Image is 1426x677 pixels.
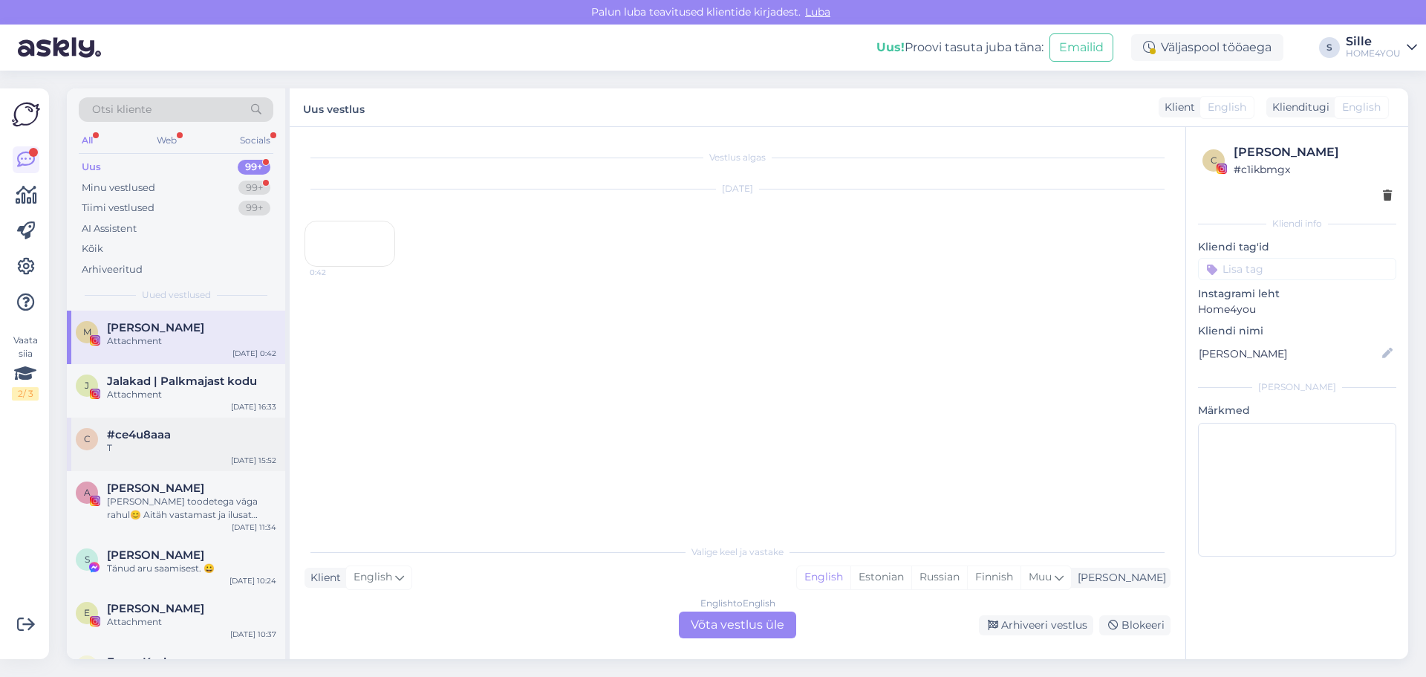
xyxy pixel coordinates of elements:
[238,160,270,175] div: 99+
[85,554,90,565] span: S
[305,182,1171,195] div: [DATE]
[967,566,1020,589] div: Finnish
[84,487,91,498] span: A
[1234,161,1392,178] div: # c1ikbmgx
[238,201,270,216] div: 99+
[84,607,90,618] span: E
[1049,33,1113,62] button: Emailid
[83,326,91,337] span: M
[1319,37,1340,58] div: S
[12,387,39,401] div: 2 / 3
[238,181,270,195] div: 99+
[85,380,89,391] span: J
[1159,100,1195,115] div: Klient
[107,334,276,348] div: Attachment
[1198,323,1396,339] p: Kliendi nimi
[801,5,835,19] span: Luba
[310,267,365,278] span: 0:42
[154,131,180,150] div: Web
[1198,380,1396,394] div: [PERSON_NAME]
[1346,48,1401,59] div: HOME4YOU
[107,495,276,522] div: [PERSON_NAME] toodetega väga rahul😊 Aitäh vastamast ja ilusat päeva jätku!☀️
[1198,286,1396,302] p: Instagrami leht
[797,566,850,589] div: English
[107,441,276,455] div: T
[1131,34,1283,61] div: Väljaspool tööaega
[92,102,152,117] span: Otsi kliente
[679,612,796,638] div: Võta vestlus üle
[84,433,91,444] span: c
[979,615,1093,635] div: Arhiveeri vestlus
[1029,570,1052,583] span: Muu
[1346,36,1417,59] a: SilleHOME4YOU
[1234,143,1392,161] div: [PERSON_NAME]
[1211,155,1217,166] span: c
[1198,403,1396,418] p: Märkmed
[1266,100,1329,115] div: Klienditugi
[231,401,276,412] div: [DATE] 16:33
[231,455,276,466] div: [DATE] 15:52
[107,602,204,615] span: Eva-Lota
[1346,36,1401,48] div: Sille
[142,288,211,302] span: Uued vestlused
[876,39,1044,56] div: Proovi tasuta juba täna:
[79,131,96,150] div: All
[232,522,276,533] div: [DATE] 11:34
[229,575,276,586] div: [DATE] 10:24
[82,181,155,195] div: Minu vestlused
[82,160,101,175] div: Uus
[1072,570,1166,586] div: [PERSON_NAME]
[107,388,276,401] div: Attachment
[82,201,154,216] div: Tiimi vestlused
[876,40,905,54] b: Uus!
[107,562,276,575] div: Tänud aru saamisest. 😀
[700,597,775,610] div: English to English
[107,655,184,669] span: Fama Keskus
[82,262,143,277] div: Arhiveeritud
[1198,239,1396,255] p: Kliendi tag'id
[230,629,276,640] div: [DATE] 10:37
[12,100,40,129] img: Askly Logo
[1198,217,1396,230] div: Kliendi info
[107,615,276,629] div: Attachment
[82,221,137,236] div: AI Assistent
[1198,258,1396,280] input: Lisa tag
[850,566,911,589] div: Estonian
[237,131,273,150] div: Socials
[107,548,204,562] span: Sten Märtson
[303,97,365,117] label: Uus vestlus
[232,348,276,359] div: [DATE] 0:42
[305,151,1171,164] div: Vestlus algas
[107,428,171,441] span: #ce4u8aaa
[107,375,257,388] span: Jalakad | Palkmajast kodu
[1342,100,1381,115] span: English
[305,545,1171,559] div: Valige keel ja vastake
[82,242,103,256] div: Kõik
[1208,100,1246,115] span: English
[107,321,204,334] span: Mari Klst
[911,566,967,589] div: Russian
[107,482,204,495] span: Annabel Trifanov
[354,569,392,586] span: English
[1099,615,1171,635] div: Blokeeri
[1199,346,1379,362] input: Lisa nimi
[1198,302,1396,317] p: Home4you
[12,334,39,401] div: Vaata siia
[305,570,341,586] div: Klient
